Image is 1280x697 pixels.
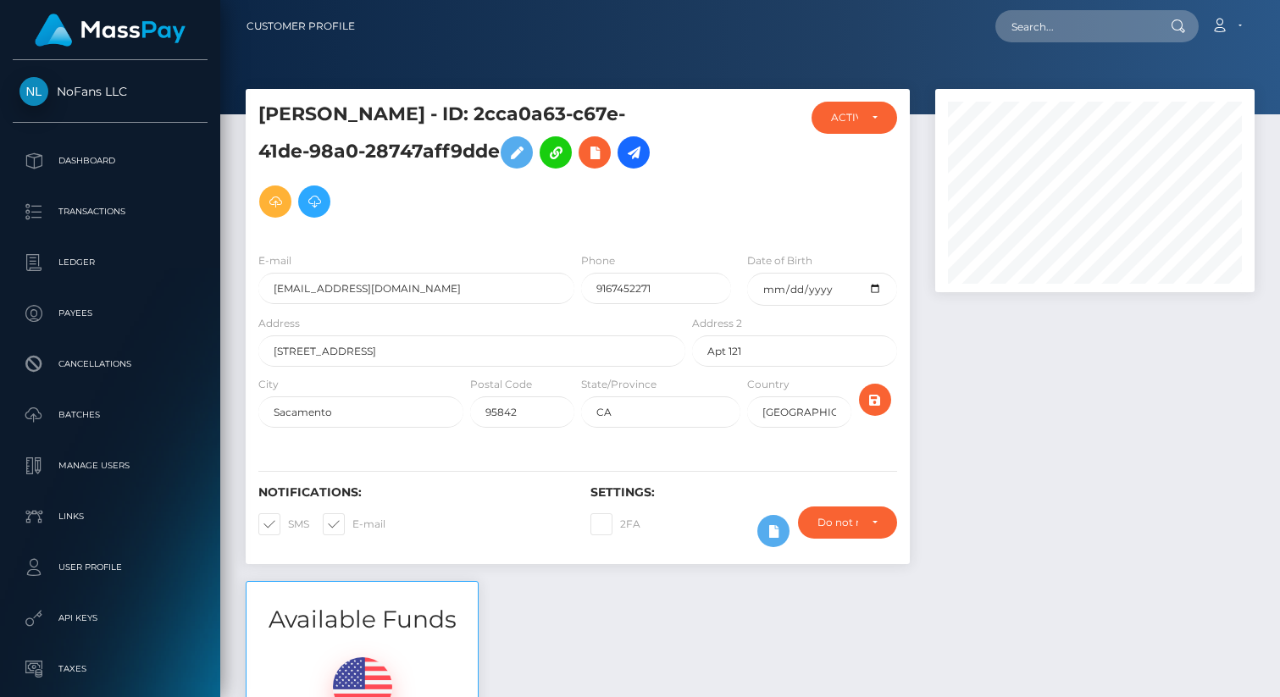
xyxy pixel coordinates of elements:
label: Phone [581,253,615,268]
a: Manage Users [13,445,208,487]
a: Payees [13,292,208,335]
p: Ledger [19,250,201,275]
button: ACTIVE [812,102,897,134]
p: Cancellations [19,351,201,377]
button: Do not require [798,506,897,539]
p: API Keys [19,606,201,631]
a: Links [13,495,208,538]
div: Do not require [817,516,858,529]
a: Ledger [13,241,208,284]
p: Payees [19,301,201,326]
div: ACTIVE [831,111,858,124]
p: Dashboard [19,148,201,174]
p: User Profile [19,555,201,580]
a: Cancellations [13,343,208,385]
label: City [258,377,279,392]
a: User Profile [13,546,208,589]
p: Batches [19,402,201,428]
p: Taxes [19,656,201,682]
p: Transactions [19,199,201,224]
img: MassPay Logo [35,14,186,47]
a: Initiate Payout [618,136,650,169]
h5: [PERSON_NAME] - ID: 2cca0a63-c67e-41de-98a0-28747aff9dde [258,102,676,226]
label: State/Province [581,377,657,392]
h6: Settings: [590,485,897,500]
label: Address 2 [692,316,742,331]
p: Manage Users [19,453,201,478]
label: E-mail [323,513,385,535]
h6: Notifications: [258,485,565,500]
label: Country [747,377,790,392]
label: 2FA [590,513,640,535]
p: Links [19,504,201,529]
h3: Available Funds [247,603,478,636]
a: Taxes [13,648,208,690]
a: Batches [13,394,208,436]
label: Address [258,316,300,331]
a: Transactions [13,191,208,233]
a: API Keys [13,597,208,639]
label: SMS [258,513,309,535]
span: NoFans LLC [13,84,208,99]
input: Search... [995,10,1155,42]
label: Postal Code [470,377,532,392]
label: E-mail [258,253,291,268]
a: Dashboard [13,140,208,182]
a: Customer Profile [247,8,355,44]
label: Date of Birth [747,253,812,268]
img: NoFans LLC [19,77,48,106]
